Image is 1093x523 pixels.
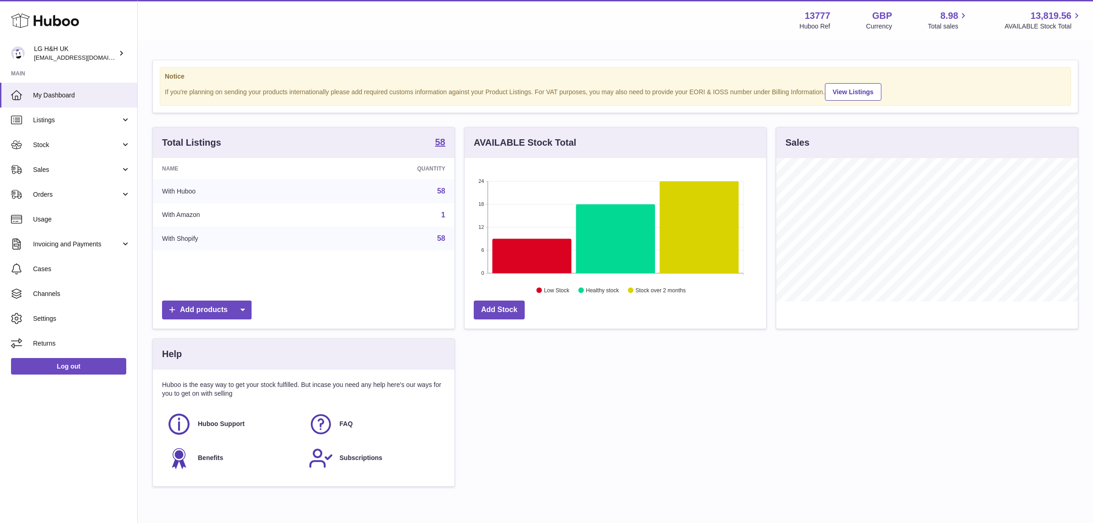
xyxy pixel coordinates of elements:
span: Subscriptions [340,454,382,462]
span: Sales [33,165,121,174]
span: Settings [33,314,130,323]
th: Quantity [318,158,454,179]
div: Currency [866,22,892,31]
a: 58 [437,187,445,195]
text: 12 [478,224,484,230]
a: Huboo Support [167,412,299,437]
h3: AVAILABLE Stock Total [474,136,576,149]
div: Huboo Ref [800,22,830,31]
h3: Help [162,348,182,360]
a: View Listings [825,83,881,101]
span: Benefits [198,454,223,462]
td: With Shopify [153,227,318,250]
span: 8.98 [941,10,958,22]
text: 18 [478,201,484,207]
a: 8.98 Total sales [928,10,969,31]
a: 1 [441,211,445,219]
span: My Dashboard [33,91,130,100]
div: If you're planning on sending your products internationally please add required customs informati... [165,82,1066,101]
text: 6 [481,247,484,253]
span: Stock [33,141,121,149]
span: 13,819.56 [1031,10,1071,22]
strong: 13777 [805,10,830,22]
span: Listings [33,116,121,125]
span: Cases [33,265,130,273]
span: Total sales [928,22,969,31]
span: Usage [33,215,130,224]
a: Add Stock [474,301,525,319]
a: 13,819.56 AVAILABLE Stock Total [1004,10,1082,31]
text: 0 [481,270,484,276]
text: Healthy stock [586,287,619,294]
span: FAQ [340,420,353,428]
a: 58 [435,137,445,148]
h3: Total Listings [162,136,221,149]
strong: Notice [165,72,1066,81]
h3: Sales [785,136,809,149]
text: Low Stock [544,287,570,294]
span: Orders [33,190,121,199]
th: Name [153,158,318,179]
span: AVAILABLE Stock Total [1004,22,1082,31]
a: Add products [162,301,252,319]
p: Huboo is the easy way to get your stock fulfilled. But incase you need any help here's our ways f... [162,381,445,398]
strong: GBP [872,10,892,22]
span: Channels [33,290,130,298]
div: LG H&H UK [34,45,117,62]
span: Invoicing and Payments [33,240,121,249]
strong: 58 [435,137,445,147]
td: With Amazon [153,203,318,227]
td: With Huboo [153,179,318,203]
span: Returns [33,339,130,348]
img: veechen@lghnh.co.uk [11,46,25,60]
a: 58 [437,234,445,242]
span: [EMAIL_ADDRESS][DOMAIN_NAME] [34,54,135,61]
a: Subscriptions [308,446,441,471]
text: Stock over 2 months [635,287,685,294]
a: Log out [11,358,126,375]
span: Huboo Support [198,420,245,428]
text: 24 [478,178,484,184]
a: FAQ [308,412,441,437]
a: Benefits [167,446,299,471]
